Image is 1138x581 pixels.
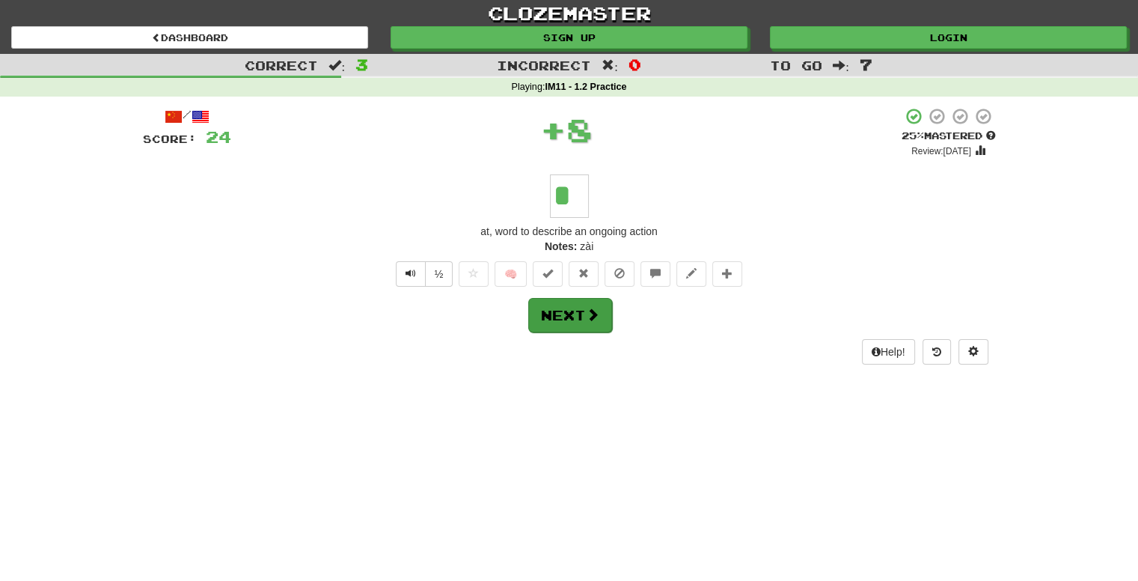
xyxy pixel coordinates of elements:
a: Sign up [391,26,747,49]
button: Discuss sentence (alt+u) [640,261,670,287]
div: / [143,107,231,126]
button: 🧠 [495,261,527,287]
span: 3 [355,55,368,73]
button: Next [528,298,612,332]
button: Add to collection (alt+a) [712,261,742,287]
span: To go [770,58,822,73]
span: Score: [143,133,197,145]
a: Login [770,26,1127,49]
button: Help! [862,339,915,365]
button: Favorite sentence (alt+f) [459,261,489,287]
span: 24 [206,127,231,146]
span: : [328,59,345,72]
span: Correct [245,58,318,73]
button: Ignore sentence (alt+i) [605,261,634,287]
span: : [602,59,618,72]
div: Text-to-speech controls [393,261,453,287]
span: + [540,107,566,152]
span: 7 [860,55,872,73]
span: : [833,59,849,72]
div: zài [143,239,996,254]
span: 0 [628,55,641,73]
button: Play sentence audio (ctl+space) [396,261,426,287]
div: Mastered [902,130,996,143]
button: Round history (alt+y) [923,339,951,365]
strong: Notes: [545,240,578,252]
span: 25 % [902,130,924,142]
strong: IM11 - 1.2 Practice [545,82,626,92]
button: ½ [425,261,453,287]
button: Reset to 0% Mastered (alt+r) [569,261,599,287]
a: Dashboard [11,26,368,49]
small: Review: [DATE] [911,146,971,156]
div: at, word to describe an ongoing action [143,224,996,239]
button: Edit sentence (alt+d) [676,261,706,287]
span: Incorrect [497,58,591,73]
span: 8 [566,111,593,148]
button: Set this sentence to 100% Mastered (alt+m) [533,261,563,287]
